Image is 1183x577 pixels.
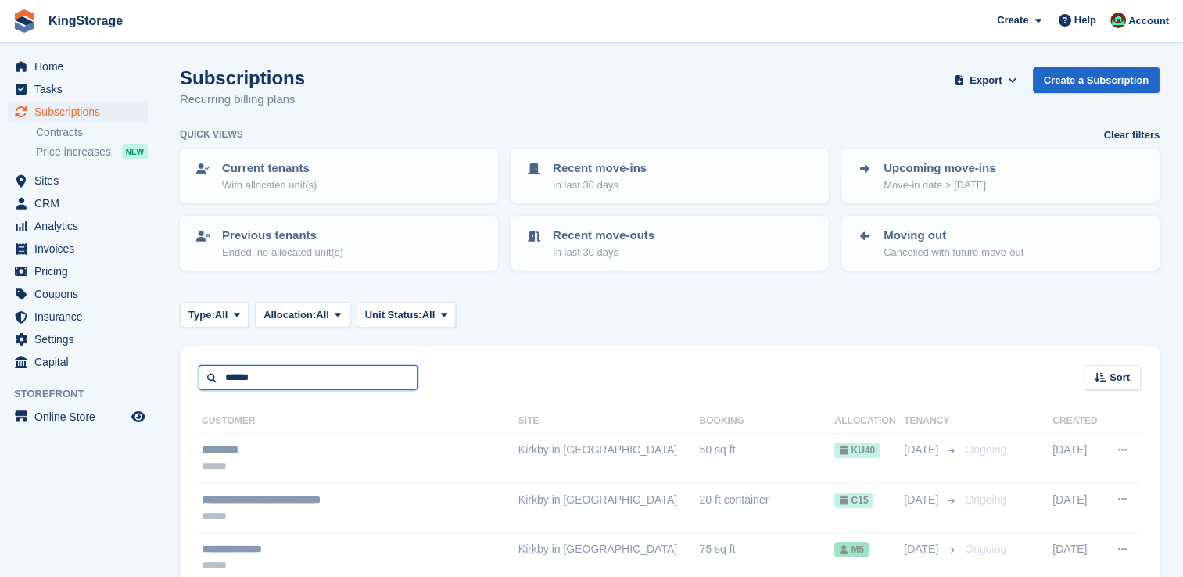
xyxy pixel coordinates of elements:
[952,67,1020,93] button: Export
[34,215,128,237] span: Analytics
[8,306,148,328] a: menu
[1074,13,1096,28] span: Help
[34,406,128,428] span: Online Store
[1033,67,1160,93] a: Create a Subscription
[8,101,148,123] a: menu
[512,150,827,202] a: Recent move-ins In last 30 days
[34,351,128,373] span: Capital
[181,217,497,269] a: Previous tenants Ended, no allocated unit(s)
[553,159,647,177] p: Recent move-ins
[36,145,111,159] span: Price increases
[843,150,1158,202] a: Upcoming move-ins Move-in date > [DATE]
[34,283,128,305] span: Coupons
[8,78,148,100] a: menu
[34,170,128,192] span: Sites
[8,283,148,305] a: menu
[122,144,148,159] div: NEW
[34,238,128,260] span: Invoices
[884,177,995,193] p: Move-in date > [DATE]
[997,13,1028,28] span: Create
[1103,127,1160,143] a: Clear filters
[8,215,148,237] a: menu
[512,217,827,269] a: Recent move-outs In last 30 days
[222,227,343,245] p: Previous tenants
[8,192,148,214] a: menu
[36,143,148,160] a: Price increases NEW
[553,245,654,260] p: In last 30 days
[34,78,128,100] span: Tasks
[884,245,1023,260] p: Cancelled with future move-out
[181,150,497,202] a: Current tenants With allocated unit(s)
[222,177,317,193] p: With allocated unit(s)
[1110,13,1126,28] img: John King
[8,328,148,350] a: menu
[180,127,243,142] h6: Quick views
[34,260,128,282] span: Pricing
[843,217,1158,269] a: Moving out Cancelled with future move-out
[884,159,995,177] p: Upcoming move-ins
[36,125,148,140] a: Contracts
[222,245,343,260] p: Ended, no allocated unit(s)
[34,101,128,123] span: Subscriptions
[884,227,1023,245] p: Moving out
[970,73,1002,88] span: Export
[553,227,654,245] p: Recent move-outs
[222,159,317,177] p: Current tenants
[34,192,128,214] span: CRM
[553,177,647,193] p: In last 30 days
[14,386,156,402] span: Storefront
[34,328,128,350] span: Settings
[34,306,128,328] span: Insurance
[1128,13,1169,29] span: Account
[8,170,148,192] a: menu
[8,260,148,282] a: menu
[42,8,129,34] a: KingStorage
[34,56,128,77] span: Home
[8,351,148,373] a: menu
[8,56,148,77] a: menu
[180,91,305,109] p: Recurring billing plans
[180,67,305,88] h1: Subscriptions
[8,406,148,428] a: menu
[129,407,148,426] a: Preview store
[8,238,148,260] a: menu
[13,9,36,33] img: stora-icon-8386f47178a22dfd0bd8f6a31ec36ba5ce8667c1dd55bd0f319d3a0aa187defe.svg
